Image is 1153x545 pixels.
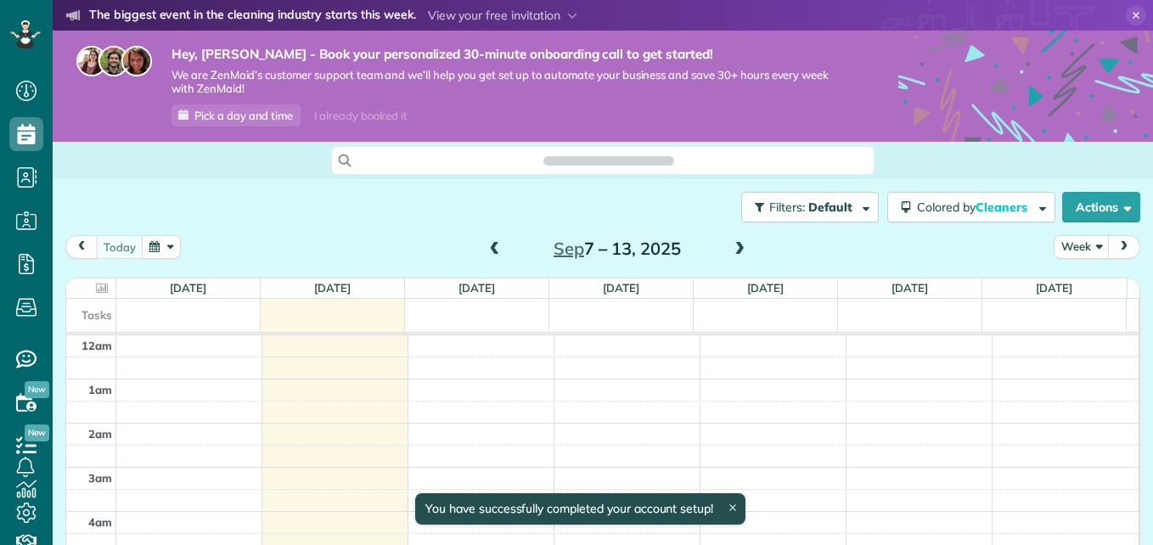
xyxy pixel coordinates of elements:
[560,152,656,169] span: Search ZenMaid…
[98,46,129,76] img: jorge-587dff0eeaa6aab1f244e6dc62b8924c3b6ad411094392a53c71c6c4a576187d.jpg
[172,68,847,97] span: We are ZenMaid’s customer support team and we’ll help you get set up to automate your business an...
[891,281,928,295] a: [DATE]
[769,199,805,215] span: Filters:
[1108,235,1140,258] button: next
[1036,281,1072,295] a: [DATE]
[76,46,107,76] img: maria-72a9807cf96188c08ef61303f053569d2e2a8a1cde33d635c8a3ac13582a053d.jpg
[808,199,853,215] span: Default
[25,381,49,398] span: New
[121,46,152,76] img: michelle-19f622bdf1676172e81f8f8fba1fb50e276960ebfe0243fe18214015130c80e4.jpg
[82,339,112,352] span: 12am
[511,239,723,258] h2: 7 – 13, 2025
[304,105,417,126] div: I already booked it
[603,281,639,295] a: [DATE]
[917,199,1033,215] span: Colored by
[88,383,112,396] span: 1am
[747,281,784,295] a: [DATE]
[89,7,416,25] strong: The biggest event in the cleaning industry starts this week.
[172,46,847,63] strong: Hey, [PERSON_NAME] - Book your personalized 30-minute onboarding call to get started!
[458,281,495,295] a: [DATE]
[96,235,143,258] button: today
[88,427,112,441] span: 2am
[25,424,49,441] span: New
[314,281,351,295] a: [DATE]
[554,238,584,259] span: Sep
[741,192,879,222] button: Filters: Default
[1054,235,1110,258] button: Week
[976,199,1030,215] span: Cleaners
[415,493,745,525] div: You have successfully completed your account setup!
[170,281,206,295] a: [DATE]
[733,192,879,222] a: Filters: Default
[194,109,293,122] span: Pick a day and time
[88,515,112,529] span: 4am
[1062,192,1140,222] button: Actions
[65,235,98,258] button: prev
[88,471,112,485] span: 3am
[82,308,112,322] span: Tasks
[887,192,1055,222] button: Colored byCleaners
[172,104,301,126] a: Pick a day and time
